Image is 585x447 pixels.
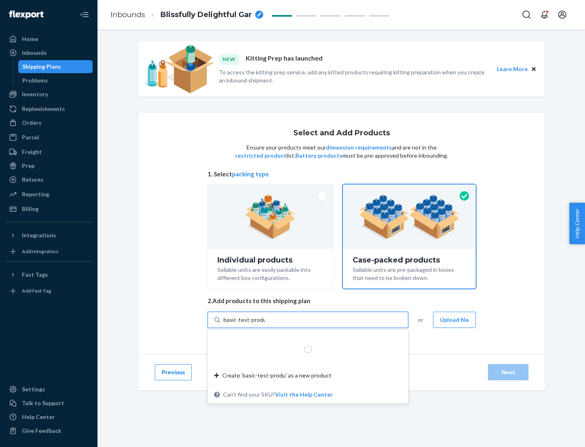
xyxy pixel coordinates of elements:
[359,195,460,239] img: case-pack.59cecea509d18c883b923b81aeac6d0b.png
[554,7,570,23] button: Open account menu
[235,152,286,160] button: restricted product
[217,256,323,264] div: Individual products
[5,245,93,258] a: Add Integration
[22,90,48,98] div: Inventory
[5,88,93,101] a: Inventory
[5,397,93,410] a: Talk to Support
[22,76,48,85] div: Problems
[275,391,333,399] button: Create ‘basic-test-produ’ as a new productCan't find your SKU?
[495,368,522,376] div: Next
[22,399,64,407] div: Talk to Support
[104,3,270,27] ol: breadcrumbs
[22,248,58,255] div: Add Integration
[5,229,93,242] button: Integrations
[22,49,47,57] div: Inbounds
[223,391,333,399] span: Can't find your SKU?
[5,410,93,423] a: Help Center
[5,424,93,437] button: Give Feedback
[5,131,93,144] a: Parcel
[5,46,93,59] a: Inbounds
[529,65,538,74] button: Close
[22,231,56,239] div: Integrations
[518,7,535,23] button: Open Search Box
[326,143,392,152] button: dimension requirements
[18,74,93,87] a: Problems
[569,203,585,244] button: Help Center
[5,173,93,186] a: Returns
[22,148,42,156] div: Freight
[219,54,239,65] div: NEW
[22,271,48,279] div: Fast Tags
[5,268,93,281] button: Fast Tags
[22,427,61,435] div: Give Feedback
[223,316,265,324] input: Create ‘basic-test-produ’ as a new productCan't find your SKU?Visit the Help Center
[110,10,145,19] a: Inbounds
[76,7,93,23] button: Close Navigation
[9,11,43,19] img: Flexport logo
[5,188,93,201] a: Reporting
[219,68,490,85] p: To access the kitting prep service, add any kitted products requiring kitting preparation when yo...
[488,364,529,380] button: Next
[208,297,476,305] span: 2. Add products to this shipping plan
[5,116,93,129] a: Orders
[232,170,269,178] button: packing type
[353,256,466,264] div: Case-packed products
[155,364,192,380] button: Previous
[18,60,93,73] a: Shipping Plans
[5,284,93,297] a: Add Fast Tag
[536,7,552,23] button: Open notifications
[234,143,449,160] p: Ensure your products meet our and are not in the list. must be pre-approved before inbounding.
[160,10,252,20] span: Blissfully Delightful Gar
[295,152,342,160] button: Battery products
[22,176,43,184] div: Returns
[5,102,93,115] a: Replenishments
[217,264,323,282] div: Sellable units are easily packable into different box configurations.
[5,202,93,215] a: Billing
[497,65,528,74] button: Learn More
[418,316,423,324] span: or
[22,413,55,421] div: Help Center
[245,195,296,239] img: individual-pack.facf35554cb0f1810c75b2bd6df2d64e.png
[5,159,93,172] a: Prep
[5,145,93,158] a: Freight
[246,54,323,65] p: Kitting Prep has launched
[22,35,38,43] div: Home
[293,129,390,137] h1: Select and Add Products
[22,63,61,71] div: Shipping Plans
[22,133,39,141] div: Parcel
[22,162,35,170] div: Prep
[22,385,45,393] div: Settings
[433,312,476,328] button: Upload file
[353,264,466,282] div: Sellable units are pre-packaged in boxes that need to be broken down.
[5,33,93,46] a: Home
[22,190,49,198] div: Reporting
[22,105,65,113] div: Replenishments
[22,287,51,294] div: Add Fast Tag
[208,170,476,178] span: 1. Select
[22,205,39,213] div: Billing
[22,119,41,127] div: Orders
[5,383,93,396] a: Settings
[222,371,331,380] span: Create ‘basic-test-produ’ as a new product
